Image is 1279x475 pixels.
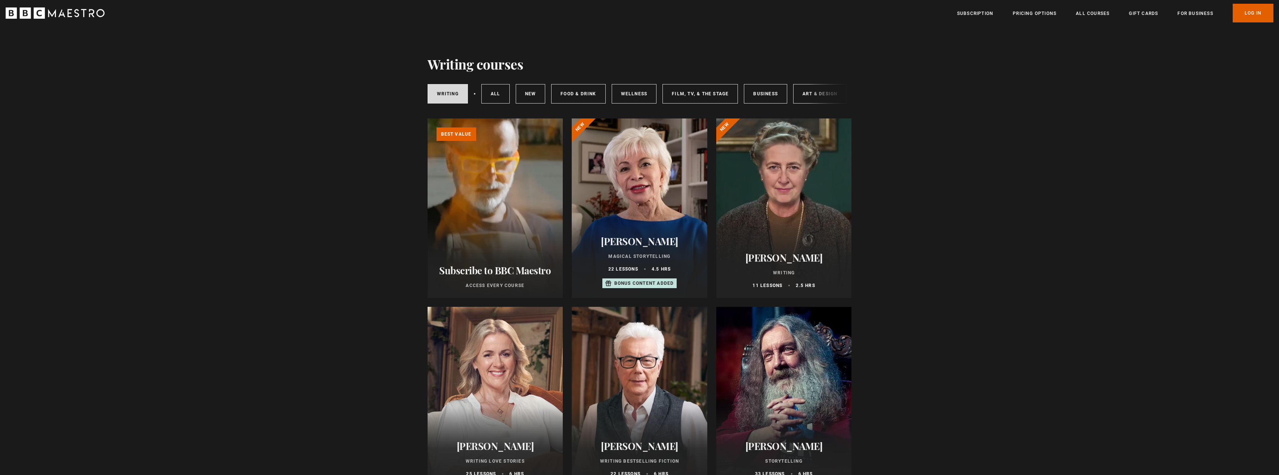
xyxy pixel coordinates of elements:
p: Writing Bestselling Fiction [581,458,698,465]
svg: BBC Maestro [6,7,105,19]
p: Bonus content added [614,280,674,287]
a: All Courses [1076,10,1109,17]
p: 4.5 hrs [652,266,671,272]
p: 22 lessons [608,266,638,272]
p: 2.5 hrs [796,282,815,289]
a: New [516,84,546,104]
a: Business [744,84,787,104]
a: Wellness [612,84,657,104]
p: Writing Love Stories [437,458,554,465]
a: Subscription [957,10,993,17]
a: All [481,84,510,104]
a: Writing [428,84,468,104]
a: [PERSON_NAME] Writing 11 lessons 2.5 hrs New [716,118,852,298]
h1: Writing courses [428,56,524,72]
a: Pricing Options [1013,10,1056,17]
p: Storytelling [725,458,843,465]
h2: [PERSON_NAME] [725,440,843,452]
p: Magical Storytelling [581,253,698,260]
p: 11 lessons [752,282,782,289]
p: Writing [725,269,843,276]
p: Best value [437,127,476,141]
a: Gift Cards [1129,10,1158,17]
a: Film, TV, & The Stage [662,84,738,104]
h2: [PERSON_NAME] [581,235,698,247]
a: Food & Drink [551,84,605,104]
h2: [PERSON_NAME] [437,440,554,452]
a: [PERSON_NAME] Magical Storytelling 22 lessons 4.5 hrs Bonus content added New [572,118,707,298]
a: Art & Design [793,84,847,104]
nav: Primary [957,4,1273,22]
h2: [PERSON_NAME] [725,252,843,263]
a: Log In [1233,4,1273,22]
h2: [PERSON_NAME] [581,440,698,452]
a: For business [1177,10,1213,17]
